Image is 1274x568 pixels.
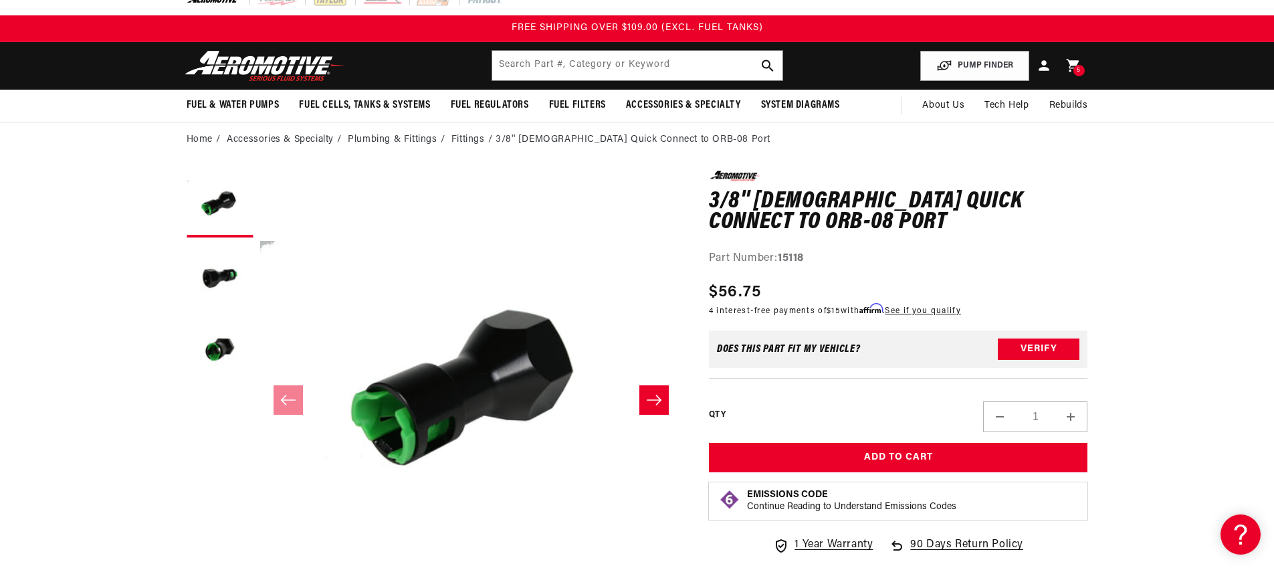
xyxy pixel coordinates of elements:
div: Part Number: [709,250,1088,268]
img: Aeromotive [181,50,348,82]
a: Plumbing & Fittings [348,132,437,147]
summary: Fuel Cells, Tanks & Systems [289,90,440,121]
button: search button [753,51,782,80]
span: Tech Help [984,98,1029,113]
span: Affirm [859,304,883,314]
summary: Rebuilds [1039,90,1098,122]
span: 1 Year Warranty [794,537,873,554]
a: See if you qualify - Learn more about Affirm Financing (opens in modal) [885,307,960,315]
strong: 15118 [778,253,804,264]
li: 3/8'' [DEMOGRAPHIC_DATA] Quick Connect to ORB-08 Port [496,132,770,147]
span: 90 Days Return Policy [910,537,1023,567]
summary: Fuel Filters [539,90,616,121]
span: Fuel & Water Pumps [187,98,280,112]
span: $56.75 [709,280,762,304]
summary: Fuel & Water Pumps [177,90,290,121]
button: Verify [998,339,1079,360]
div: Does This part fit My vehicle? [717,344,861,355]
h1: 3/8'' [DEMOGRAPHIC_DATA] Quick Connect to ORB-08 Port [709,191,1088,233]
span: 5 [1077,65,1081,76]
span: System Diagrams [761,98,840,112]
span: $15 [827,307,841,315]
span: Fuel Filters [549,98,606,112]
nav: breadcrumbs [187,132,1088,147]
img: Emissions code [719,489,740,510]
span: About Us [922,100,964,110]
input: Search by Part Number, Category or Keyword [492,51,782,80]
button: PUMP FINDER [920,51,1029,81]
summary: Fuel Regulators [441,90,539,121]
p: 4 interest-free payments of with . [709,304,961,317]
summary: Tech Help [974,90,1039,122]
summary: Accessories & Specialty [616,90,751,121]
button: Load image 2 in gallery view [187,244,253,311]
a: Home [187,132,213,147]
button: Slide right [639,385,669,415]
label: QTY [709,409,726,421]
span: Fuel Cells, Tanks & Systems [299,98,430,112]
strong: Emissions Code [747,490,828,500]
span: Fuel Regulators [451,98,529,112]
li: Accessories & Specialty [227,132,344,147]
a: 1 Year Warranty [773,537,873,554]
span: Accessories & Specialty [626,98,741,112]
p: Continue Reading to Understand Emissions Codes [747,501,956,513]
button: Load image 3 in gallery view [187,318,253,385]
a: 90 Days Return Policy [889,537,1023,567]
a: About Us [912,90,974,122]
summary: System Diagrams [751,90,850,121]
span: Rebuilds [1049,98,1088,113]
button: Load image 1 in gallery view [187,171,253,238]
button: Emissions CodeContinue Reading to Understand Emissions Codes [747,489,956,513]
button: Slide left [274,385,303,415]
a: Fittings [451,132,485,147]
span: FREE SHIPPING OVER $109.00 (EXCL. FUEL TANKS) [512,23,763,33]
button: Add to Cart [709,443,1088,473]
